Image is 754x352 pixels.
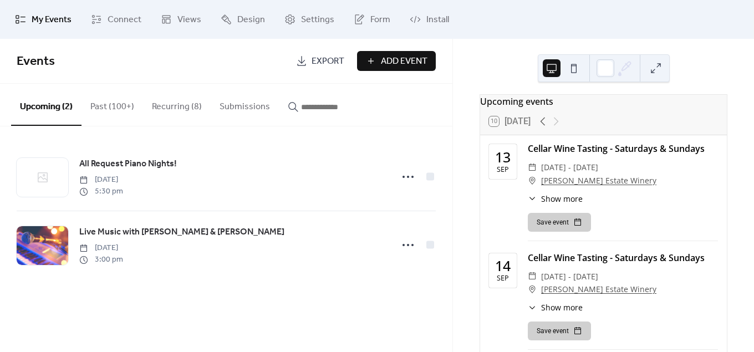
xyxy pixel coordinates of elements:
button: Submissions [211,84,279,125]
div: 13 [495,150,511,164]
div: Sep [497,166,509,174]
button: Recurring (8) [143,84,211,125]
span: Install [426,13,449,27]
span: Design [237,13,265,27]
button: Past (100+) [81,84,143,125]
div: ​ [528,174,537,187]
span: Views [177,13,201,27]
div: ​ [528,283,537,296]
span: [DATE] [79,242,123,254]
span: Show more [541,193,583,205]
a: My Events [7,4,80,34]
a: [PERSON_NAME] Estate Winery [541,283,656,296]
div: ​ [528,302,537,313]
a: Settings [276,4,343,34]
span: Form [370,13,390,27]
div: Cellar Wine Tasting - Saturdays & Sundays [528,142,718,155]
button: ​Show more [528,193,583,205]
a: Install [401,4,457,34]
a: Export [288,51,353,71]
div: ​ [528,161,537,174]
button: ​Show more [528,302,583,313]
a: [PERSON_NAME] Estate Winery [541,174,656,187]
span: Settings [301,13,334,27]
a: Form [345,4,399,34]
span: 3:00 pm [79,254,123,266]
span: Show more [541,302,583,313]
div: ​ [528,270,537,283]
div: ​ [528,193,537,205]
span: Add Event [381,55,427,68]
div: Upcoming events [480,95,727,108]
span: [DATE] - [DATE] [541,161,598,174]
a: Connect [83,4,150,34]
span: Events [17,49,55,74]
div: Sep [497,275,509,282]
span: Export [312,55,344,68]
button: Save event [528,213,591,232]
a: All Request Piano Nights! [79,157,177,171]
span: Live Music with [PERSON_NAME] & [PERSON_NAME] [79,226,284,239]
a: Live Music with [PERSON_NAME] & [PERSON_NAME] [79,225,284,239]
span: [DATE] [79,174,123,186]
div: 14 [495,259,511,273]
a: Design [212,4,273,34]
button: Save event [528,322,591,340]
div: Cellar Wine Tasting - Saturdays & Sundays [528,251,718,264]
a: Views [152,4,210,34]
span: [DATE] - [DATE] [541,270,598,283]
span: Connect [108,13,141,27]
span: 5:30 pm [79,186,123,197]
span: My Events [32,13,72,27]
button: Add Event [357,51,436,71]
button: Upcoming (2) [11,84,81,126]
